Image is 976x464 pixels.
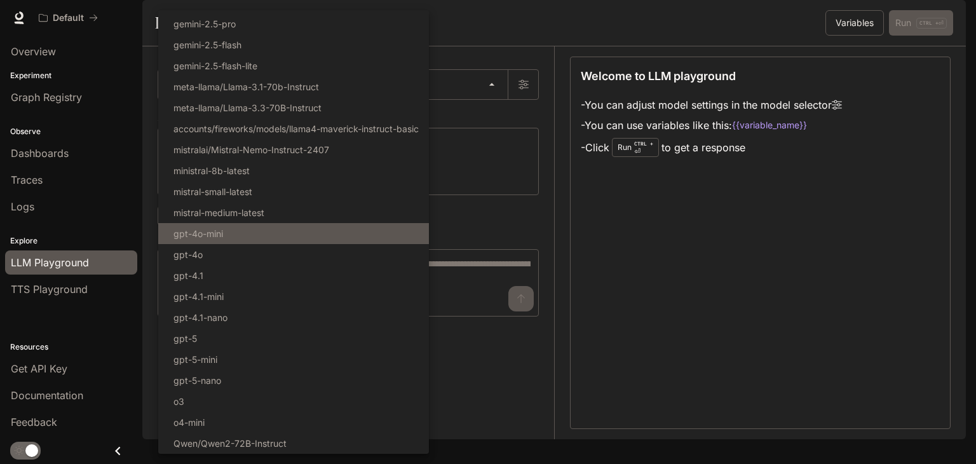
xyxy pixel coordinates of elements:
p: mistral-small-latest [173,185,252,198]
p: o4-mini [173,416,205,429]
p: gpt-4o-mini [173,227,223,240]
p: meta-llama/Llama-3.1-70b-Instruct [173,80,319,93]
p: Qwen/Qwen2-72B-Instruct [173,437,287,450]
p: gpt-5 [173,332,197,345]
p: gemini-2.5-flash [173,38,241,51]
p: gemini-2.5-pro [173,17,236,31]
p: gpt-4.1 [173,269,203,282]
p: gpt-4.1-mini [173,290,224,303]
p: meta-llama/Llama-3.3-70B-Instruct [173,101,322,114]
p: o3 [173,395,184,408]
p: accounts/fireworks/models/llama4-maverick-instruct-basic [173,122,419,135]
p: mistral-medium-latest [173,206,264,219]
p: gpt-4.1-nano [173,311,227,324]
p: gpt-5-nano [173,374,221,387]
p: mistralai/Mistral-Nemo-Instruct-2407 [173,143,329,156]
p: gemini-2.5-flash-lite [173,59,257,72]
p: ministral-8b-latest [173,164,250,177]
p: gpt-4o [173,248,203,261]
p: gpt-5-mini [173,353,217,366]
